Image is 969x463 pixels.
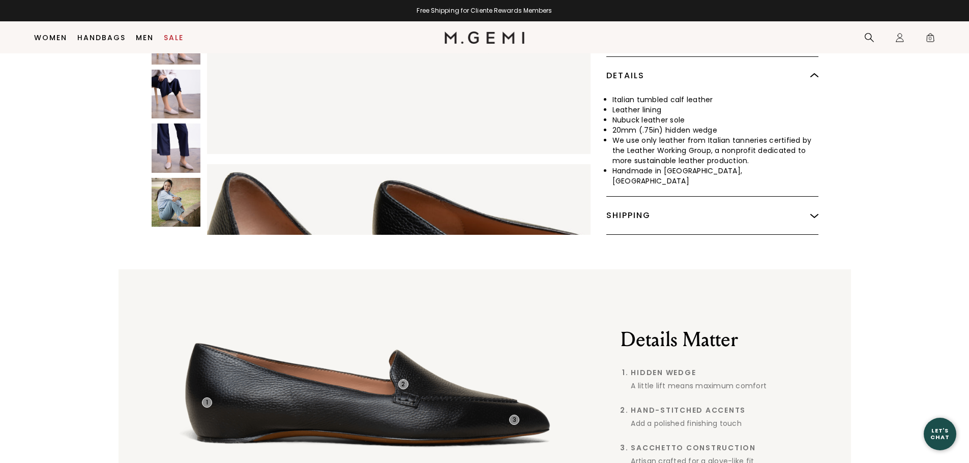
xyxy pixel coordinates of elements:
[606,57,818,95] div: Details
[152,70,201,119] img: The Gia
[34,34,67,42] a: Women
[398,379,408,389] div: 2
[612,135,818,166] li: We use only leather from Italian tanneries certified by the Leather Working Group, a nonprofit de...
[612,95,818,105] li: Italian tumbled calf leather
[152,178,201,227] img: The Gia
[164,34,184,42] a: Sale
[612,166,818,186] li: Handmade in [GEOGRAPHIC_DATA], [GEOGRAPHIC_DATA]
[612,115,818,125] li: Nubuck leather sole
[925,35,935,45] span: 0
[606,197,818,234] div: Shipping
[136,34,154,42] a: Men
[631,381,825,391] div: A little lift means maximum comfort
[631,444,825,452] span: Sacchetto Construction
[202,397,212,408] div: 1
[621,327,825,352] h2: Details Matter
[631,368,825,377] span: HIDDEN WEDGE
[509,415,519,425] div: 3
[445,32,524,44] img: M.Gemi
[152,124,201,173] img: The Gia
[631,406,825,414] span: Hand-Stitched Accents
[612,125,818,135] li: 20mm (.75in) hidden wedge
[631,418,825,428] div: Add a polished finishing touch
[924,427,956,440] div: Let's Chat
[612,105,818,115] li: Leather lining
[77,34,126,42] a: Handbags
